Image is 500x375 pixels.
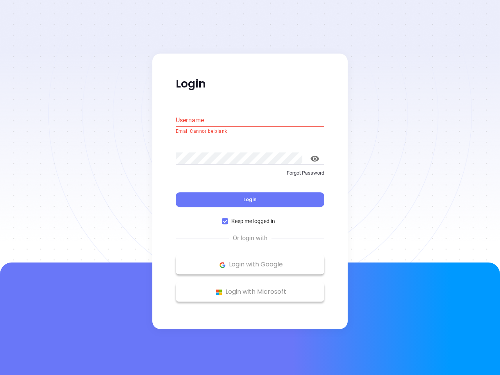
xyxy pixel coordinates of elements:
p: Login with Google [180,259,320,271]
button: Microsoft Logo Login with Microsoft [176,282,324,302]
p: Login with Microsoft [180,286,320,298]
p: Email Cannot be blank [176,128,324,136]
span: Keep me logged in [228,217,278,226]
span: Login [243,196,257,203]
button: Google Logo Login with Google [176,255,324,275]
span: Or login with [229,234,271,243]
p: Login [176,77,324,91]
img: Microsoft Logo [214,287,224,297]
img: Google Logo [218,260,227,270]
p: Forgot Password [176,169,324,177]
button: toggle password visibility [305,149,324,168]
button: Login [176,193,324,207]
a: Forgot Password [176,169,324,183]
